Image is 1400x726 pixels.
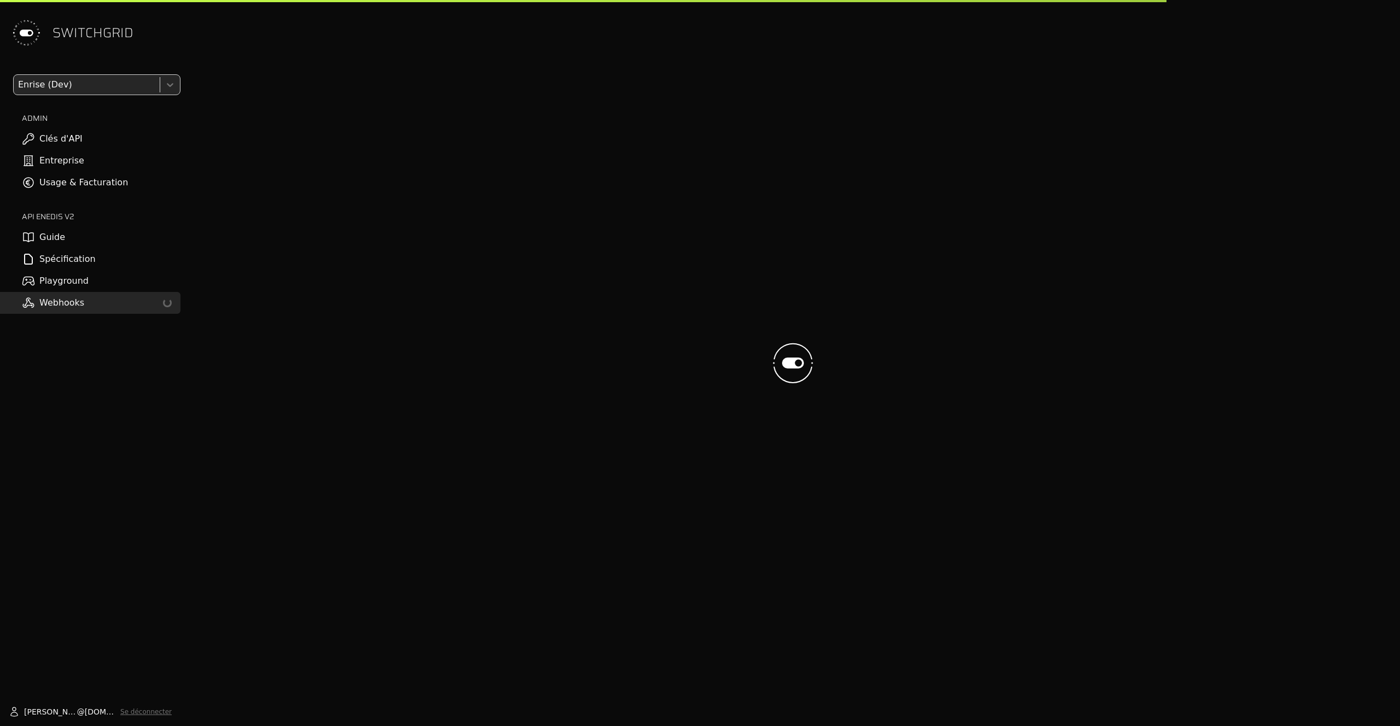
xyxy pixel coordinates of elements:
[77,706,85,717] span: @
[22,113,180,124] h2: ADMIN
[52,24,133,42] span: SWITCHGRID
[120,707,172,716] button: Se déconnecter
[9,15,44,50] img: Switchgrid Logo
[24,706,77,717] span: [PERSON_NAME].marcilhacy
[162,298,173,308] div: loading
[85,706,116,717] span: [DOMAIN_NAME]
[22,211,180,222] h2: API ENEDIS v2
